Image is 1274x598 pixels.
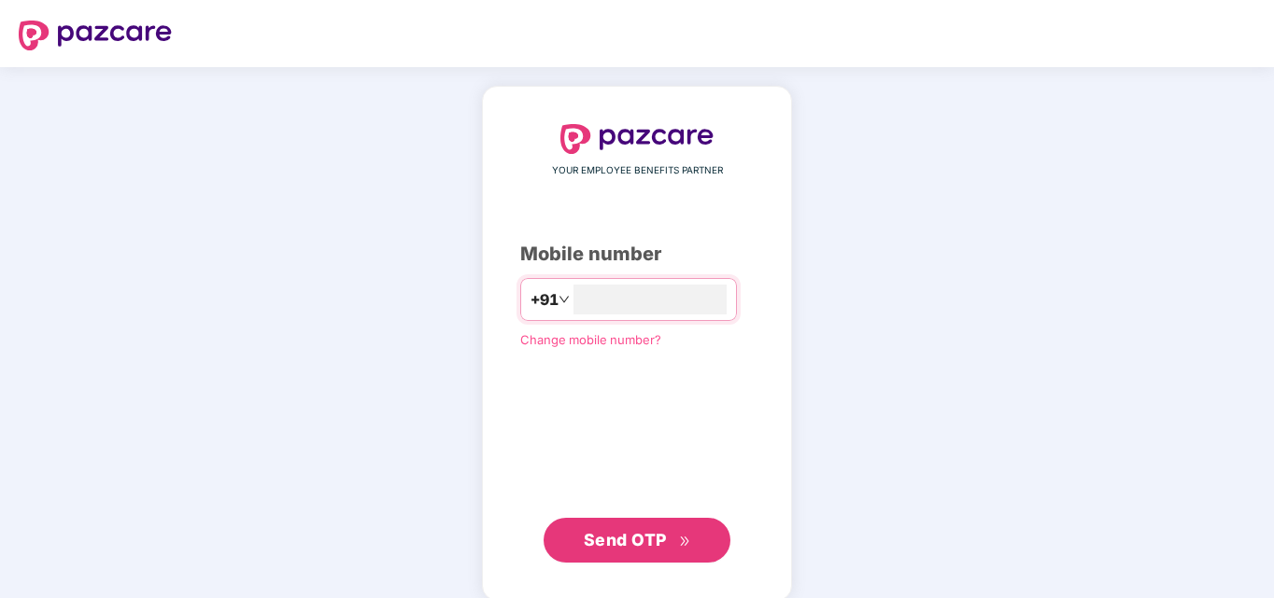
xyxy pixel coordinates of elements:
[584,530,667,549] span: Send OTP
[531,288,559,312] span: +91
[552,163,723,178] span: YOUR EMPLOYEE BENEFITS PARTNER
[19,21,172,50] img: logo
[520,332,661,347] a: Change mobile number?
[544,518,730,563] button: Send OTPdouble-right
[679,535,691,548] span: double-right
[559,294,570,305] span: down
[560,124,714,154] img: logo
[520,240,754,269] div: Mobile number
